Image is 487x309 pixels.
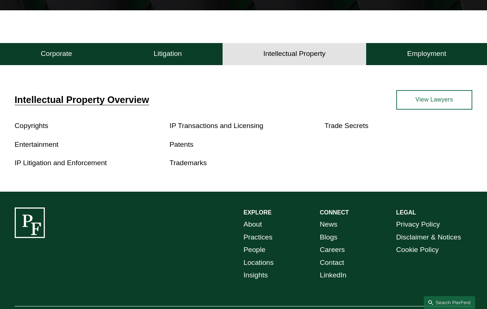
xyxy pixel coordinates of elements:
strong: LEGAL [396,209,416,216]
a: Blogs [320,231,338,244]
a: Trademarks [170,159,207,167]
a: People [244,244,266,256]
a: Cookie Policy [396,244,439,256]
h4: Litigation [154,49,182,58]
a: Trade Secrets [324,122,368,129]
h4: Employment [407,49,446,58]
a: Careers [320,244,345,256]
a: Practices [244,231,273,244]
a: Entertainment [15,141,58,148]
a: Insights [244,269,268,282]
a: Disclaimer & Notices [396,231,461,244]
a: LinkedIn [320,269,346,282]
a: Copyrights [15,122,48,129]
a: Contact [320,256,344,269]
a: Privacy Policy [396,218,440,231]
strong: EXPLORE [244,209,271,216]
a: About [244,218,262,231]
a: Locations [244,256,274,269]
a: News [320,218,338,231]
a: View Lawyers [396,90,473,110]
h4: Corporate [41,49,72,58]
strong: CONNECT [320,209,349,216]
h4: Intellectual Property [263,49,325,58]
a: Search this site [424,296,475,309]
a: Intellectual Property Overview [15,95,149,105]
a: IP Transactions and Licensing [170,122,263,129]
a: Patents [170,141,194,148]
a: IP Litigation and Enforcement [15,159,107,167]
